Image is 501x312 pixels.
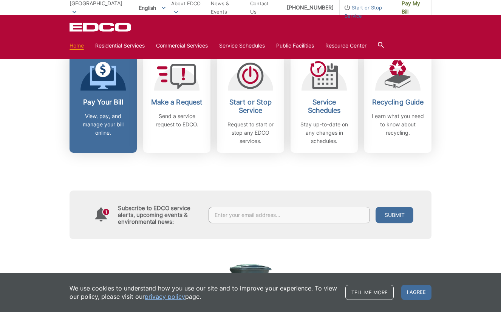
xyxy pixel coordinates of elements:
a: Recycling Guide Learn what you need to know about recycling. [364,53,431,153]
a: Service Schedules [219,41,265,50]
h2: Recycling Guide [370,98,426,106]
input: Enter your email address... [209,207,370,223]
span: I agree [401,285,431,300]
p: Send a service request to EDCO. [149,112,205,129]
h2: Service Schedules [296,98,352,115]
a: Service Schedules Stay up-to-date on any changes in schedules. [291,53,358,153]
a: Public Facilities [276,41,314,50]
p: View, pay, and manage your bill online. [75,112,131,137]
a: Resource Center [325,41,366,50]
a: privacy policy [145,292,185,301]
button: Submit [376,207,413,223]
p: Learn what you need to know about recycling. [370,112,426,137]
h2: Start or Stop Service [223,98,278,115]
a: Commercial Services [156,41,208,50]
h4: Subscribe to EDCO service alerts, upcoming events & environmental news: [118,205,201,225]
a: Pay Your Bill View, pay, and manage your bill online. [70,53,137,153]
a: EDCD logo. Return to the homepage. [70,23,132,32]
h2: Make a Request [149,98,205,106]
p: We use cookies to understand how you use our site and to improve your experience. To view our pol... [70,284,338,301]
a: Home [70,41,84,50]
span: English [133,2,171,14]
h2: Pay Your Bill [75,98,131,106]
a: Tell me more [345,285,394,300]
a: Residential Services [95,41,145,50]
p: Request to start or stop any EDCO services. [223,120,278,145]
a: Make a Request Send a service request to EDCO. [143,53,210,153]
p: Stay up-to-date on any changes in schedules. [296,120,352,145]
